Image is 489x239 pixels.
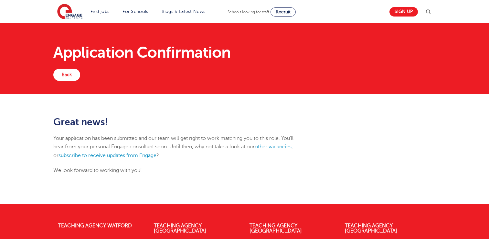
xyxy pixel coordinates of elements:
a: Blogs & Latest News [162,9,206,14]
h2: Great news! [53,117,305,128]
img: Engage Education [57,4,82,20]
span: Recruit [276,9,291,14]
h1: Application Confirmation [53,45,436,60]
a: Teaching Agency Watford [58,223,132,229]
span: Schools looking for staff [228,10,269,14]
a: Recruit [271,7,296,17]
a: Find jobs [90,9,110,14]
a: Teaching Agency [GEOGRAPHIC_DATA] [154,223,206,234]
p: We look forward to working with you! [53,166,305,175]
a: subscribe to receive updates from Engage [58,153,156,158]
p: Your application has been submitted and our team will get right to work matching you to this role... [53,134,305,160]
a: other vacancies [255,144,292,150]
a: Sign up [389,7,418,17]
a: Teaching Agency [GEOGRAPHIC_DATA] [250,223,302,234]
a: For Schools [122,9,148,14]
a: Back [53,69,80,81]
a: Teaching Agency [GEOGRAPHIC_DATA] [345,223,397,234]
